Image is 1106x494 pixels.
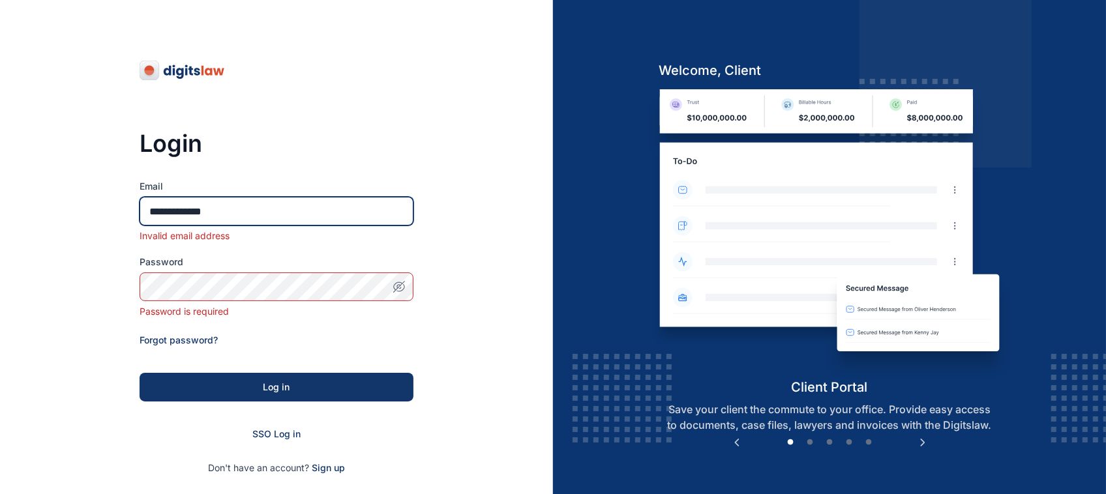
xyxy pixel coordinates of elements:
span: Sign up [312,461,345,474]
label: Email [140,180,413,193]
div: Log in [160,381,393,394]
a: SSO Log in [252,428,301,439]
h5: welcome, client [649,61,1011,80]
button: 5 [862,436,875,449]
button: 4 [843,436,856,449]
button: 2 [803,436,816,449]
button: 1 [784,436,797,449]
div: Password is required [140,305,413,318]
a: Sign up [312,462,345,473]
button: Next [916,436,929,449]
label: Password [140,255,413,269]
img: digitslaw-logo [140,60,226,81]
button: 3 [823,436,836,449]
h5: client portal [649,378,1011,396]
button: Previous [730,436,743,449]
img: client-portal [649,89,1011,378]
h3: Login [140,130,413,156]
p: Don't have an account? [140,461,413,474]
button: Log in [140,373,413,401]
a: Forgot password? [140,334,218,345]
p: Save your client the commute to your office. Provide easy access to documents, case files, lawyer... [649,401,1011,433]
div: Invalid email address [140,229,413,242]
